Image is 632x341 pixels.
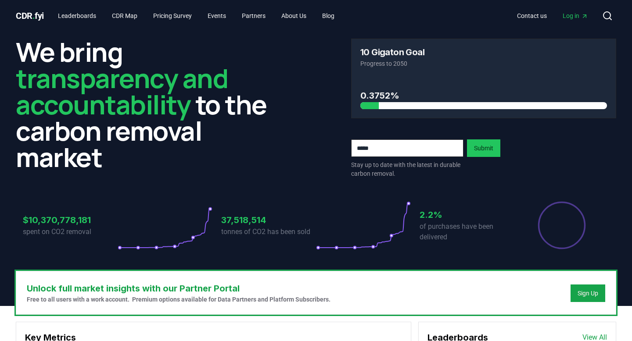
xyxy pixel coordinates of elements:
[221,213,316,227] h3: 37,518,514
[146,8,199,24] a: Pricing Survey
[27,295,330,304] p: Free to all users with a work account. Premium options available for Data Partners and Platform S...
[23,227,118,237] p: spent on CO2 removal
[360,59,607,68] p: Progress to 2050
[51,8,103,24] a: Leaderboards
[16,11,44,21] span: CDR fyi
[16,10,44,22] a: CDR.fyi
[556,8,595,24] a: Log in
[235,8,273,24] a: Partners
[360,89,607,102] h3: 0.3752%
[51,8,341,24] nav: Main
[467,139,500,157] button: Submit
[420,221,514,242] p: of purchases have been delivered
[578,289,598,298] a: Sign Up
[16,60,228,122] span: transparency and accountability
[537,201,586,250] div: Percentage of sales delivered
[201,8,233,24] a: Events
[16,39,281,170] h2: We bring to the carbon removal market
[420,208,514,221] h3: 2.2%
[32,11,35,21] span: .
[221,227,316,237] p: tonnes of CO2 has been sold
[315,8,341,24] a: Blog
[360,48,424,57] h3: 10 Gigaton Goal
[510,8,554,24] a: Contact us
[274,8,313,24] a: About Us
[571,284,605,302] button: Sign Up
[510,8,595,24] nav: Main
[27,282,330,295] h3: Unlock full market insights with our Partner Portal
[563,11,588,20] span: Log in
[23,213,118,227] h3: $10,370,778,181
[351,160,463,178] p: Stay up to date with the latest in durable carbon removal.
[105,8,144,24] a: CDR Map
